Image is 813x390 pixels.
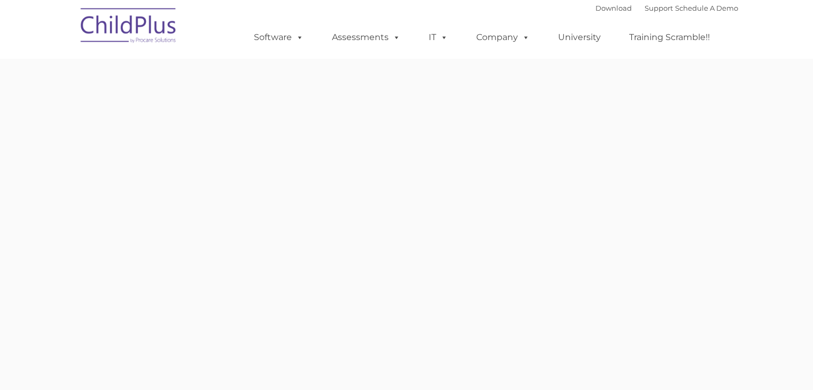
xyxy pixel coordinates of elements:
[321,27,411,48] a: Assessments
[243,27,314,48] a: Software
[595,4,632,12] a: Download
[618,27,721,48] a: Training Scramble!!
[418,27,459,48] a: IT
[75,1,182,54] img: ChildPlus by Procare Solutions
[645,4,673,12] a: Support
[675,4,738,12] a: Schedule A Demo
[547,27,611,48] a: University
[466,27,540,48] a: Company
[595,4,738,12] font: |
